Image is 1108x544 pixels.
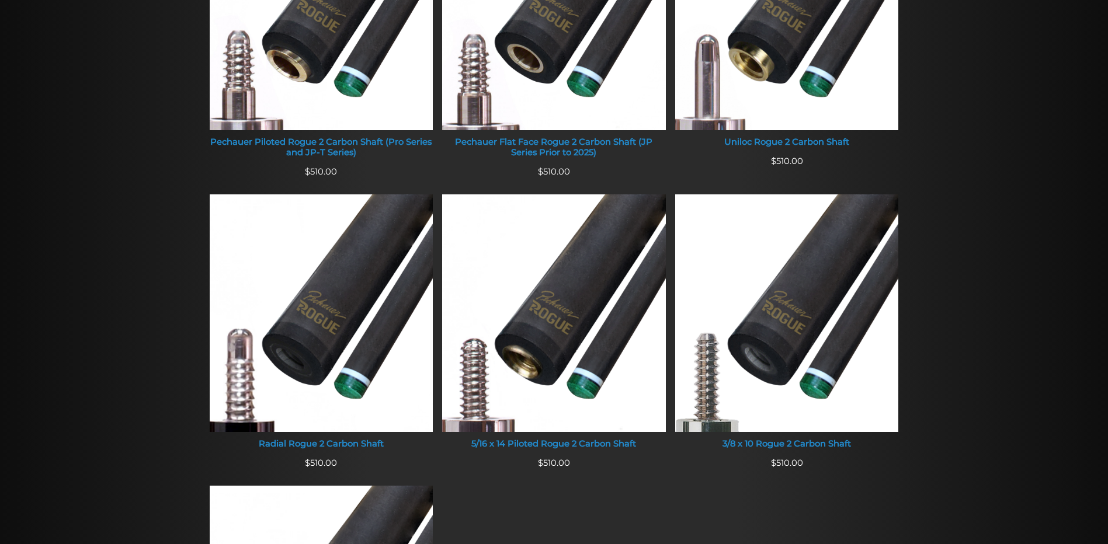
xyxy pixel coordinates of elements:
[771,156,803,166] span: 510.00
[442,194,666,456] a: 5/16 x 14 Piloted Rogue 2 Carbon Shaft 5/16 x 14 Piloted Rogue 2 Carbon Shaft
[538,166,543,177] span: $
[442,194,666,432] img: 5/16 x 14 Piloted Rogue 2 Carbon Shaft
[210,194,433,432] img: Radial Rogue 2 Carbon Shaft
[210,137,433,158] div: Pechauer Piloted Rogue 2 Carbon Shaft (Pro Series and JP-T Series)
[305,166,310,177] span: $
[675,439,899,449] div: 3/8 x 10 Rogue 2 Carbon Shaft
[442,137,666,158] div: Pechauer Flat Face Rogue 2 Carbon Shaft (JP Series Prior to 2025)
[771,458,776,468] span: $
[210,439,433,449] div: Radial Rogue 2 Carbon Shaft
[771,156,776,166] span: $
[442,439,666,449] div: 5/16 x 14 Piloted Rogue 2 Carbon Shaft
[675,194,899,456] a: 3/8 x 10 Rogue 2 Carbon Shaft 3/8 x 10 Rogue 2 Carbon Shaft
[538,458,543,468] span: $
[771,458,803,468] span: 510.00
[305,166,337,177] span: 510.00
[538,458,570,468] span: 510.00
[538,166,570,177] span: 510.00
[305,458,337,468] span: 510.00
[210,194,433,456] a: Radial Rogue 2 Carbon Shaft Radial Rogue 2 Carbon Shaft
[305,458,310,468] span: $
[675,137,899,148] div: Uniloc Rogue 2 Carbon Shaft
[675,194,899,432] img: 3/8 x 10 Rogue 2 Carbon Shaft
